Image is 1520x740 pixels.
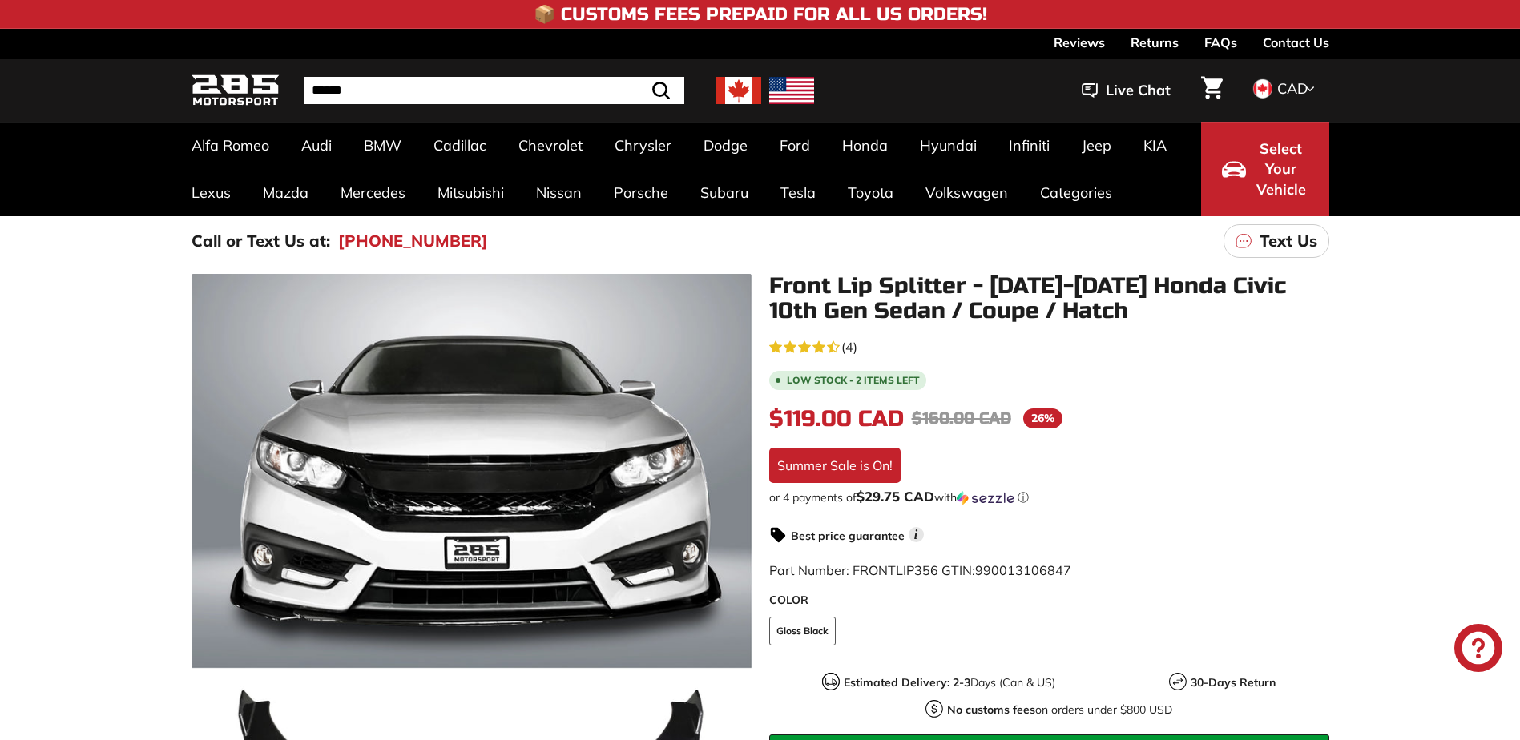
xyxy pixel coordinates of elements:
a: Chrysler [599,122,687,169]
img: Logo_285_Motorsport_areodynamics_components [192,72,280,110]
span: (4) [841,337,857,356]
a: Contact Us [1263,29,1329,56]
span: i [909,527,924,542]
strong: 30-Days Return [1191,675,1276,690]
a: Text Us [1224,224,1329,258]
strong: Estimated Delivery: 2-3 [844,675,970,690]
inbox-online-store-chat: Shopify online store chat [1449,624,1507,676]
span: 990013106847 [975,562,1071,578]
span: Part Number: FRONTLIP356 GTIN: [769,562,1071,578]
a: Mitsubishi [421,169,520,216]
a: Hyundai [904,122,993,169]
p: Days (Can & US) [844,674,1055,691]
a: Honda [826,122,904,169]
p: Call or Text Us at: [192,229,330,253]
span: $119.00 CAD [769,405,904,432]
a: KIA [1127,122,1183,169]
a: Chevrolet [502,122,599,169]
a: BMW [348,122,417,169]
h1: Front Lip Splitter - [DATE]-[DATE] Honda Civic 10th Gen Sedan / Coupe / Hatch [769,274,1329,324]
a: Volkswagen [909,169,1024,216]
a: Audi [285,122,348,169]
a: Mercedes [325,169,421,216]
span: CAD [1277,79,1308,98]
a: Returns [1131,29,1179,56]
a: Dodge [687,122,764,169]
a: Tesla [764,169,832,216]
span: 26% [1023,408,1062,428]
button: Select Your Vehicle [1201,122,1329,216]
div: Summer Sale is On! [769,448,901,483]
a: Lexus [175,169,247,216]
a: Alfa Romeo [175,122,285,169]
span: Live Chat [1106,80,1171,101]
a: Cart [1191,63,1232,118]
p: on orders under $800 USD [947,702,1172,718]
img: Sezzle [957,491,1014,505]
input: Search [304,77,684,104]
a: [PHONE_NUMBER] [338,229,488,253]
a: FAQs [1204,29,1237,56]
a: Jeep [1066,122,1127,169]
a: Subaru [684,169,764,216]
strong: Best price guarantee [791,529,905,543]
p: Text Us [1260,229,1317,253]
a: 4.3 rating (4 votes) [769,336,1329,356]
a: Categories [1024,169,1128,216]
a: Reviews [1054,29,1105,56]
strong: No customs fees [947,702,1035,717]
a: Porsche [598,169,684,216]
span: Select Your Vehicle [1254,139,1308,200]
div: or 4 payments of$29.75 CADwithSezzle Click to learn more about Sezzle [769,489,1329,505]
span: Low stock - 2 items left [787,376,920,385]
a: Mazda [247,169,325,216]
h4: 📦 Customs Fees Prepaid for All US Orders! [534,5,987,24]
a: Nissan [520,169,598,216]
a: Infiniti [993,122,1066,169]
a: Toyota [832,169,909,216]
a: Cadillac [417,122,502,169]
button: Live Chat [1061,70,1191,111]
div: or 4 payments of with [769,489,1329,505]
a: Ford [764,122,826,169]
label: COLOR [769,592,1329,609]
span: $160.00 CAD [912,408,1011,428]
span: $29.75 CAD [857,488,934,505]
